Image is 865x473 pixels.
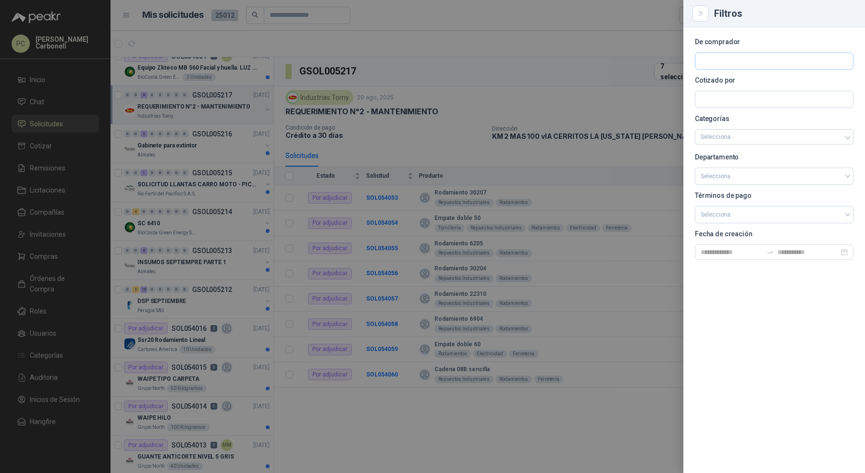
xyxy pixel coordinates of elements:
p: Categorías [695,116,853,121]
div: Filtros [714,9,853,18]
p: De comprador [695,39,853,45]
p: Departamento [695,154,853,160]
p: Términos de pago [695,193,853,198]
span: to [766,248,774,256]
p: Cotizado por [695,77,853,83]
span: swap-right [766,248,774,256]
p: Fecha de creación [695,231,853,237]
button: Close [695,8,706,19]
